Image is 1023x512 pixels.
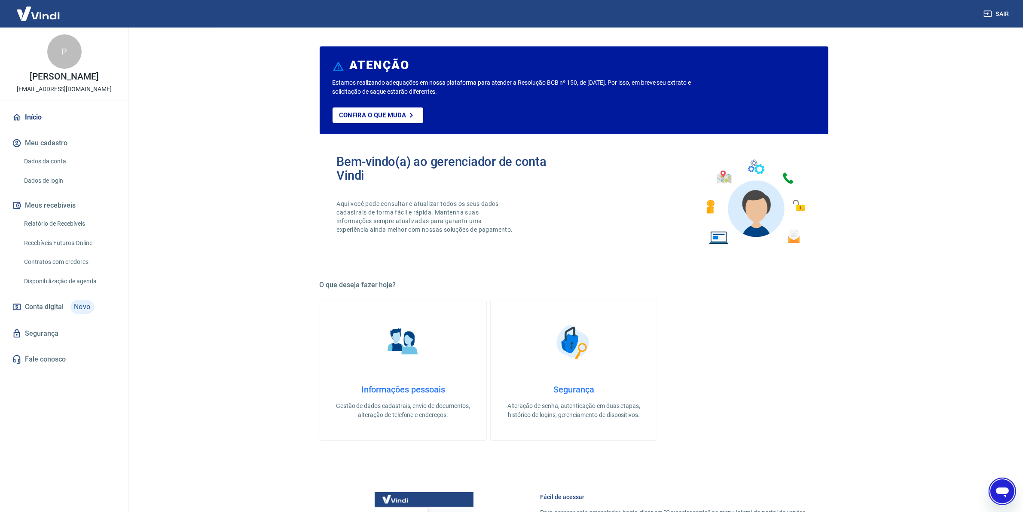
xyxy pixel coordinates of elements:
[10,0,66,27] img: Vindi
[21,234,118,252] a: Recebíveis Futuros Online
[70,300,94,314] span: Novo
[504,402,643,420] p: Alteração de senha, autenticação em duas etapas, histórico de logins, gerenciamento de dispositivos.
[490,300,657,441] a: SegurançaSegurançaAlteração de senha, autenticação em duas etapas, histórico de logins, gerenciam...
[552,321,595,364] img: Segurança
[333,78,719,96] p: Estamos realizando adequações em nossa plataforma para atender a Resolução BCB nº 150, de [DATE]....
[333,107,423,123] a: Confira o que muda
[337,199,515,234] p: Aqui você pode consultar e atualizar todos os seus dados cadastrais de forma fácil e rápida. Mant...
[334,402,473,420] p: Gestão de dados cadastrais, envio de documentos, alteração de telefone e endereços.
[699,155,811,250] img: Imagem de um avatar masculino com diversos icones exemplificando as funcionalidades do gerenciado...
[334,384,473,395] h4: Informações pessoais
[25,301,64,313] span: Conta digital
[10,350,118,369] a: Fale conosco
[10,134,118,153] button: Meu cadastro
[10,108,118,127] a: Início
[30,72,98,81] p: [PERSON_NAME]
[17,85,112,94] p: [EMAIL_ADDRESS][DOMAIN_NAME]
[989,478,1016,505] iframe: Botão para abrir a janela de mensagens, conversa em andamento
[21,253,118,271] a: Contratos com credores
[382,321,424,364] img: Informações pessoais
[349,61,409,70] h6: ATENÇÃO
[10,297,118,317] a: Conta digitalNovo
[21,153,118,170] a: Dados da conta
[320,281,828,289] h5: O que deseja fazer hoje?
[10,196,118,215] button: Meus recebíveis
[504,384,643,395] h4: Segurança
[21,273,118,290] a: Disponibilização de agenda
[339,111,406,119] p: Confira o que muda
[47,34,82,69] div: P
[337,155,574,182] h2: Bem-vindo(a) ao gerenciador de conta Vindi
[541,493,808,501] h6: Fácil de acessar
[982,6,1013,22] button: Sair
[21,172,118,190] a: Dados de login
[320,300,487,441] a: Informações pessoaisInformações pessoaisGestão de dados cadastrais, envio de documentos, alteraçã...
[10,324,118,343] a: Segurança
[21,215,118,233] a: Relatório de Recebíveis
